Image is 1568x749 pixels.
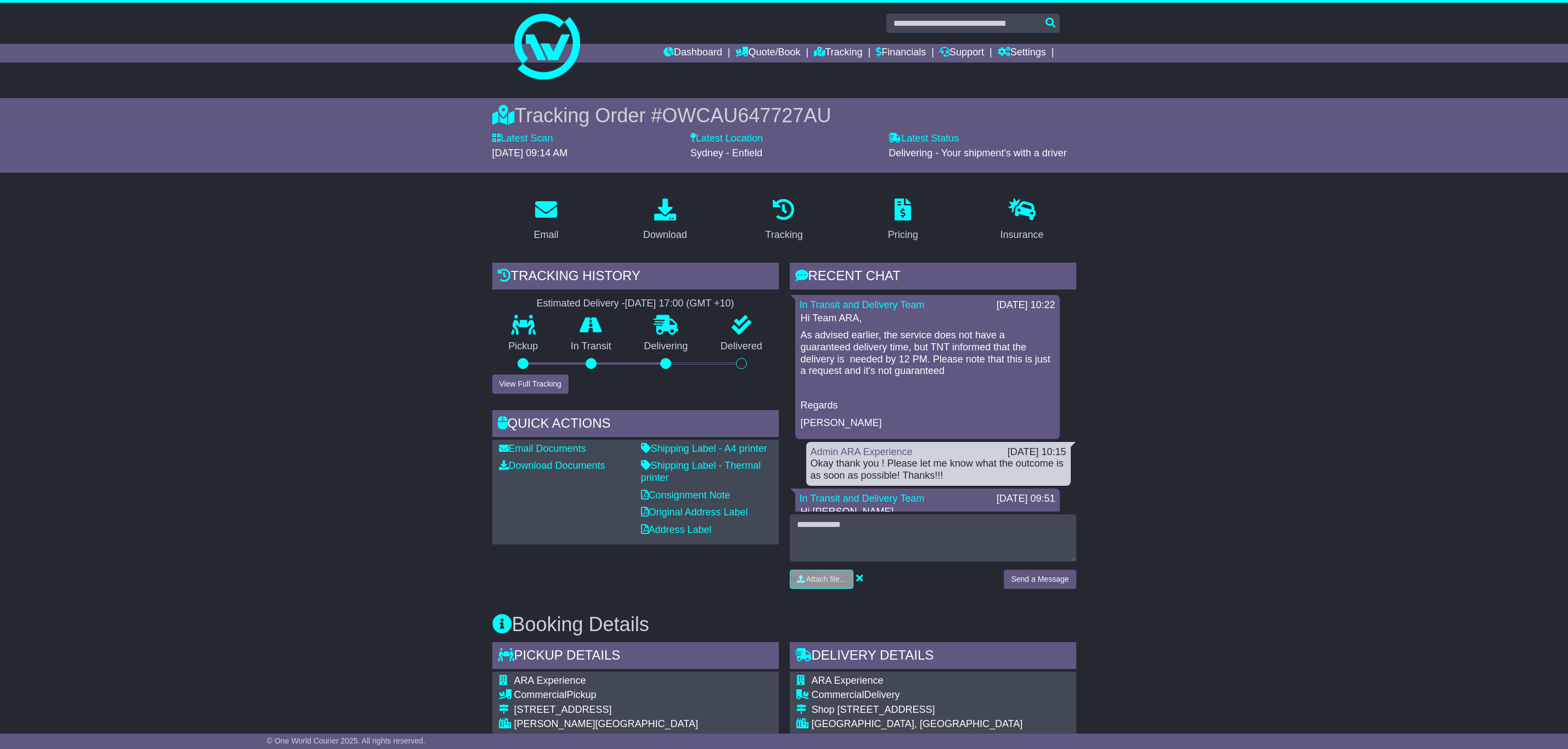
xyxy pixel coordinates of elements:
[881,195,925,246] a: Pricing
[800,299,925,310] a: In Transit and Delivery Team
[997,299,1055,311] div: [DATE] 10:22
[790,263,1076,292] div: RECENT CHAT
[997,493,1055,505] div: [DATE] 09:51
[801,330,1054,377] p: As advised earlier, the service does not have a guaranteed delivery time, but TNT informed that t...
[690,133,763,145] label: Latest Location
[526,195,565,246] a: Email
[876,44,926,63] a: Financials
[492,614,1076,635] h3: Booking Details
[812,718,1060,730] div: [GEOGRAPHIC_DATA], [GEOGRAPHIC_DATA]
[492,298,779,310] div: Estimated Delivery -
[801,313,1054,325] p: Hi Team ARA,
[690,147,762,158] span: Sydney - Enfield
[514,733,617,744] span: [GEOGRAPHIC_DATA]
[812,689,1060,701] div: Delivery
[492,410,779,440] div: Quick Actions
[514,704,698,716] div: [STREET_ADDRESS]
[533,228,558,242] div: Email
[801,400,1054,412] p: Regards
[499,460,605,471] a: Download Documents
[514,675,586,686] span: ARA Experience
[267,736,425,745] span: © One World Courier 2025. All rights reserved.
[492,341,555,353] p: Pickup
[704,341,779,353] p: Delivered
[1008,446,1066,458] div: [DATE] 10:15
[811,446,913,457] a: Admin ARA Experience
[812,689,864,700] span: Commercial
[514,718,698,730] div: [PERSON_NAME][GEOGRAPHIC_DATA]
[636,195,694,246] a: Download
[758,195,810,246] a: Tracking
[812,704,1060,716] div: Shop [STREET_ADDRESS]
[1001,228,1044,242] div: Insurance
[790,642,1076,672] div: Delivery Details
[641,490,730,501] a: Consignment Note
[641,460,761,483] a: Shipping Label - Thermal printer
[998,44,1046,63] a: Settings
[492,642,779,672] div: Pickup Details
[888,228,918,242] div: Pricing
[662,104,831,127] span: OWCAU647727AU
[641,443,767,454] a: Shipping Label - A4 printer
[499,443,586,454] a: Email Documents
[514,689,567,700] span: Commercial
[620,733,642,744] span: 5067
[812,675,884,686] span: ARA Experience
[889,133,959,145] label: Latest Status
[765,228,802,242] div: Tracking
[811,458,1066,481] div: Okay thank you ! Please let me know what the outcome is as soon as possible! Thanks!!!
[641,507,748,518] a: Original Address Label
[801,417,1054,429] p: [PERSON_NAME]
[514,689,698,701] div: Pickup
[492,104,1076,127] div: Tracking Order #
[940,44,984,63] a: Support
[814,44,862,63] a: Tracking
[917,733,939,744] span: 2015
[993,195,1051,246] a: Insurance
[889,147,1067,158] span: Delivering - Your shipment's with a driver
[735,44,800,63] a: Quote/Book
[492,133,553,145] label: Latest Scan
[643,228,687,242] div: Download
[492,374,569,394] button: View Full Tracking
[492,147,568,158] span: [DATE] 09:14 AM
[1004,570,1076,589] button: Send a Message
[628,341,705,353] p: Delivering
[554,341,628,353] p: In Transit
[801,506,1054,518] p: Hi [PERSON_NAME],
[641,524,712,535] a: Address Label
[800,493,925,504] a: In Transit and Delivery Team
[492,263,779,292] div: Tracking history
[664,44,722,63] a: Dashboard
[812,733,914,744] span: [GEOGRAPHIC_DATA]
[625,298,734,310] div: [DATE] 17:00 (GMT +10)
